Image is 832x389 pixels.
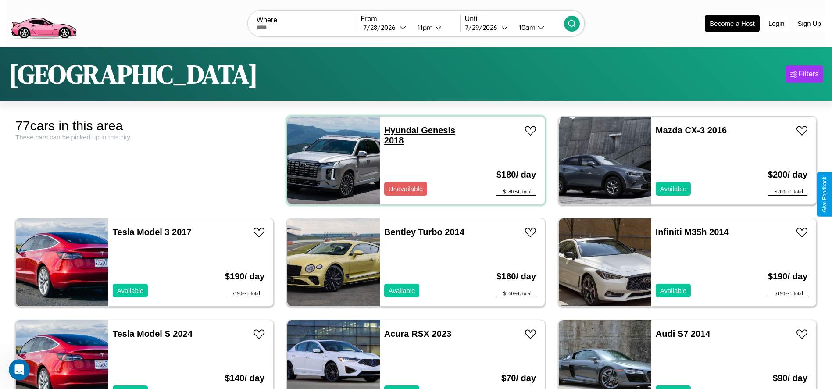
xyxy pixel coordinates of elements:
div: Give Feedback [821,177,828,212]
div: 10am [514,23,538,32]
a: Infiniti M35h 2014 [656,227,729,237]
a: Acura RSX 2023 [384,329,451,339]
div: 77 cars in this area [15,118,274,133]
a: Audi S7 2014 [656,329,711,339]
button: Login [764,15,789,32]
p: Available [660,183,687,195]
div: $ 180 est. total [496,189,536,196]
h3: $ 200 / day [768,161,807,189]
div: $ 190 est. total [768,290,807,297]
label: Where [257,16,356,24]
p: Available [389,285,415,296]
div: Filters [799,70,819,79]
a: Mazda CX-3 2016 [656,125,727,135]
h3: $ 190 / day [768,263,807,290]
iframe: Intercom live chat [9,359,30,380]
div: $ 190 est. total [225,290,264,297]
a: Tesla Model S 2024 [113,329,193,339]
a: Tesla Model 3 2017 [113,227,192,237]
button: 11pm [411,23,460,32]
p: Available [117,285,144,296]
div: These cars can be picked up in this city. [15,133,274,141]
img: logo [7,4,80,41]
a: Bentley Turbo 2014 [384,227,464,237]
button: Filters [786,65,823,83]
div: 7 / 28 / 2026 [363,23,400,32]
h1: [GEOGRAPHIC_DATA] [9,56,258,92]
label: Until [465,15,564,23]
button: Become a Host [705,15,760,32]
p: Available [660,285,687,296]
button: Sign Up [793,15,825,32]
button: 7/28/2026 [361,23,410,32]
h3: $ 190 / day [225,263,264,290]
button: 10am [512,23,564,32]
h3: $ 160 / day [496,263,536,290]
div: $ 160 est. total [496,290,536,297]
label: From [361,15,460,23]
div: $ 200 est. total [768,189,807,196]
p: Unavailable [389,183,423,195]
div: 11pm [413,23,435,32]
h3: $ 180 / day [496,161,536,189]
a: Hyundai Genesis 2018 [384,125,455,145]
div: 7 / 29 / 2026 [465,23,501,32]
